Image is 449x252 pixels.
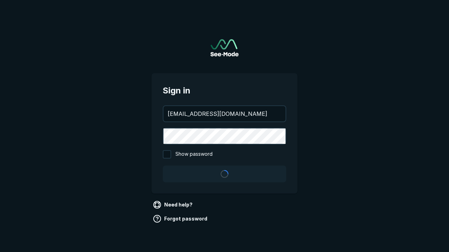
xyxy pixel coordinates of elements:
input: your@email.com [163,106,286,121]
span: Sign in [163,84,286,97]
a: Forgot password [152,213,210,224]
span: Show password [175,150,213,159]
a: Need help? [152,199,195,210]
a: Go to sign in [210,39,239,56]
img: See-Mode Logo [210,39,239,56]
